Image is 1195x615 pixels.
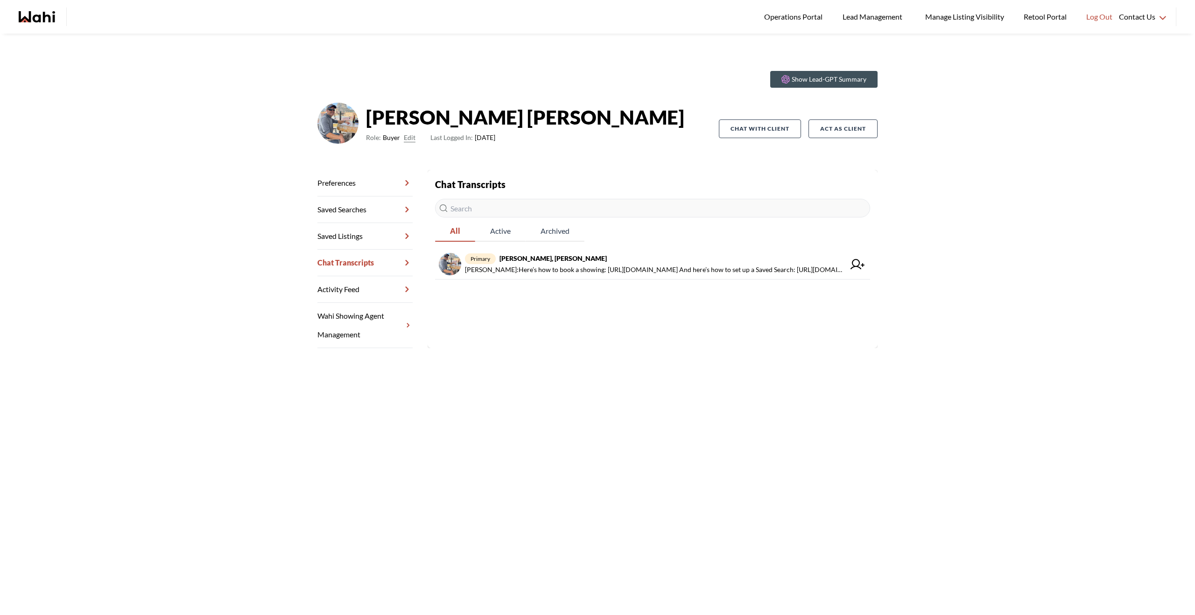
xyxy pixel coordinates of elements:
[1024,11,1069,23] span: Retool Portal
[383,132,400,143] span: Buyer
[19,11,55,22] a: Wahi homepage
[475,221,526,241] span: Active
[435,199,870,217] input: Search
[499,254,607,262] strong: [PERSON_NAME], [PERSON_NAME]
[317,170,413,196] a: Preferences
[465,264,845,275] span: [PERSON_NAME] : Here’s how to book a showing: [URL][DOMAIN_NAME] And here’s how to set up a Saved...
[366,132,381,143] span: Role:
[430,132,495,143] span: [DATE]
[1086,11,1112,23] span: Log Out
[922,11,1007,23] span: Manage Listing Visibility
[792,75,866,84] p: Show Lead-GPT Summary
[439,253,461,275] img: chat avatar
[366,103,684,131] strong: [PERSON_NAME] [PERSON_NAME]
[317,103,358,144] img: ACg8ocLWswVKQWL2R-tu5eQtVQ3vHCj6KqVU4fYq1rszhc1pE7_819k_vQ=s96-c
[404,132,415,143] button: Edit
[719,119,801,138] button: Chat with client
[317,196,413,223] a: Saved Searches
[843,11,906,23] span: Lead Management
[435,221,475,241] span: All
[808,119,878,138] button: Act as Client
[430,133,473,141] span: Last Logged In:
[465,253,496,264] span: primary
[435,221,475,242] button: All
[435,249,870,280] a: primary[PERSON_NAME], [PERSON_NAME][PERSON_NAME]:Here’s how to book a showing: [URL][DOMAIN_NAME]...
[317,303,413,348] a: Wahi Showing Agent Management
[435,179,506,190] strong: Chat Transcripts
[526,221,584,241] span: Archived
[526,221,584,242] button: Archived
[317,250,413,276] a: Chat Transcripts
[764,11,826,23] span: Operations Portal
[317,223,413,250] a: Saved Listings
[475,221,526,242] button: Active
[770,71,878,88] button: Show Lead-GPT Summary
[317,276,413,303] a: Activity Feed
